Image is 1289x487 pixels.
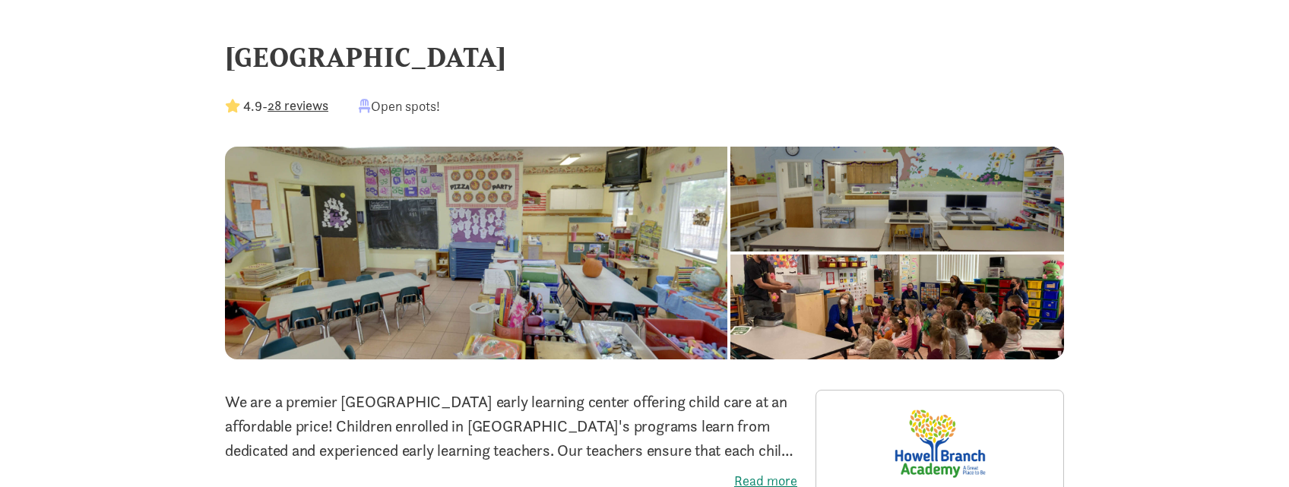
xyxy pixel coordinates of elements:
[225,96,328,116] div: -
[225,36,1064,77] div: [GEOGRAPHIC_DATA]
[243,97,262,115] strong: 4.9
[359,96,440,116] div: Open spots!
[895,403,986,485] img: Provider logo
[268,95,328,115] button: 28 reviews
[225,390,797,463] p: We are a premier [GEOGRAPHIC_DATA] early learning center offering child care at an affordable pri...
